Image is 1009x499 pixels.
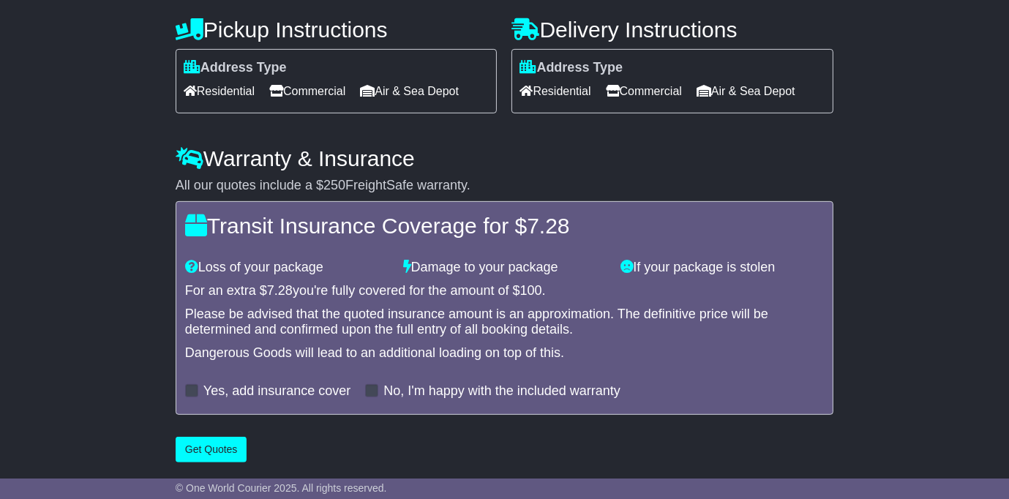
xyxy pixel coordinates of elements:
h4: Delivery Instructions [511,18,833,42]
span: 250 [323,178,345,192]
span: Residential [184,80,255,102]
h4: Pickup Instructions [176,18,498,42]
span: Residential [519,80,590,102]
button: Get Quotes [176,437,247,462]
label: Yes, add insurance cover [203,383,350,399]
span: © One World Courier 2025. All rights reserved. [176,482,387,494]
span: 7.28 [527,214,569,238]
span: Commercial [606,80,682,102]
span: 7.28 [267,283,293,298]
div: Please be advised that the quoted insurance amount is an approximation. The definitive price will... [185,307,824,338]
h4: Transit Insurance Coverage for $ [185,214,824,238]
div: If your package is stolen [613,260,831,276]
div: For an extra $ you're fully covered for the amount of $ . [185,283,824,299]
span: Commercial [269,80,345,102]
label: Address Type [519,60,623,76]
div: Dangerous Goods will lead to an additional loading on top of this. [185,345,824,361]
span: Air & Sea Depot [360,80,459,102]
label: No, I'm happy with the included warranty [383,383,620,399]
div: All our quotes include a $ FreightSafe warranty. [176,178,833,194]
span: 100 [520,283,542,298]
div: Loss of your package [178,260,396,276]
h4: Warranty & Insurance [176,146,833,170]
span: Air & Sea Depot [697,80,795,102]
div: Damage to your package [396,260,614,276]
label: Address Type [184,60,287,76]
